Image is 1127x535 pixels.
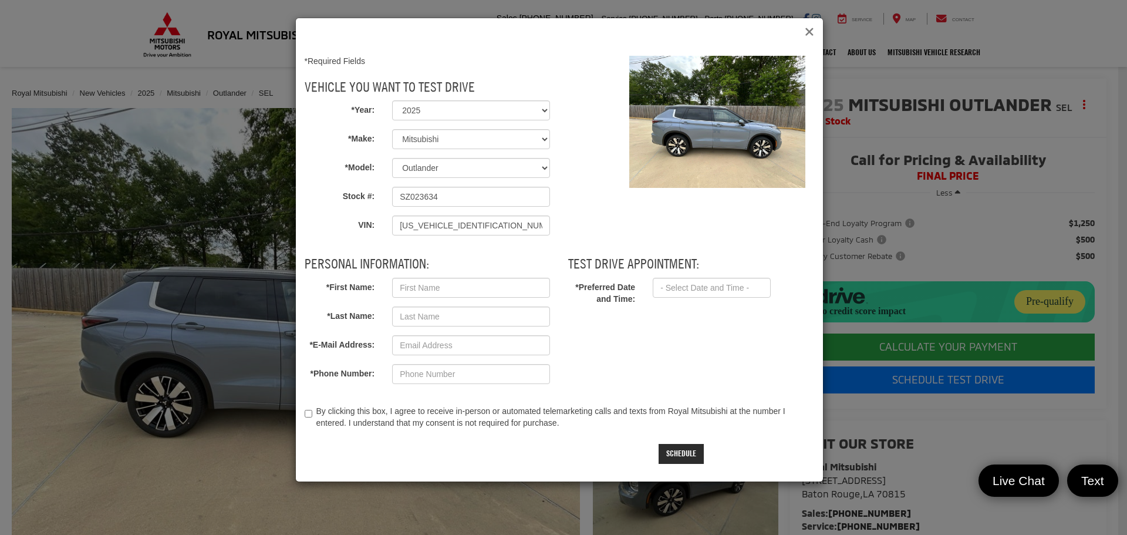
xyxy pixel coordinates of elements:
h3: Test Drive Appointment: [568,256,814,271]
p: By clicking this box, I agree to receive in-person or automated telemarketing calls and texts fro... [316,406,788,429]
input: Last Name [392,307,550,327]
label: *Last Name: [296,307,384,322]
label: *First Name: [296,278,384,294]
span: Text [1075,473,1110,489]
label: *Phone Number: [296,364,384,380]
label: *Make: [296,129,384,145]
label: *Model: [296,158,384,174]
input: Stock # [392,187,550,207]
label: VIN: [296,216,384,231]
input: Schedule [659,444,704,464]
input: VIN [392,216,550,235]
a: Live Chat [978,465,1059,497]
div: *Required Fields [305,56,551,68]
label: *Preferred Date and Time: [551,278,645,305]
input: Phone Number [392,364,550,384]
input: By clicking this box, I agree to receive in-person or automated telemarketing calls and texts fro... [305,406,312,422]
h3: Vehicle You Want To Test Drive [305,79,551,95]
input: Email Address [392,335,550,355]
input: First Name [392,278,550,298]
button: Close [805,26,814,38]
input: - Select Date and Time - [653,278,771,298]
label: *E-Mail Address: [296,335,384,351]
span: Live Chat [987,473,1051,489]
label: *Year: [296,100,384,116]
h3: Personal Information: [305,256,551,271]
img: Schedule a test drive at Royal Mitsubishi in Baton Rouge, LA. [629,56,805,188]
a: Text [1067,465,1118,497]
label: Stock #: [296,187,384,203]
